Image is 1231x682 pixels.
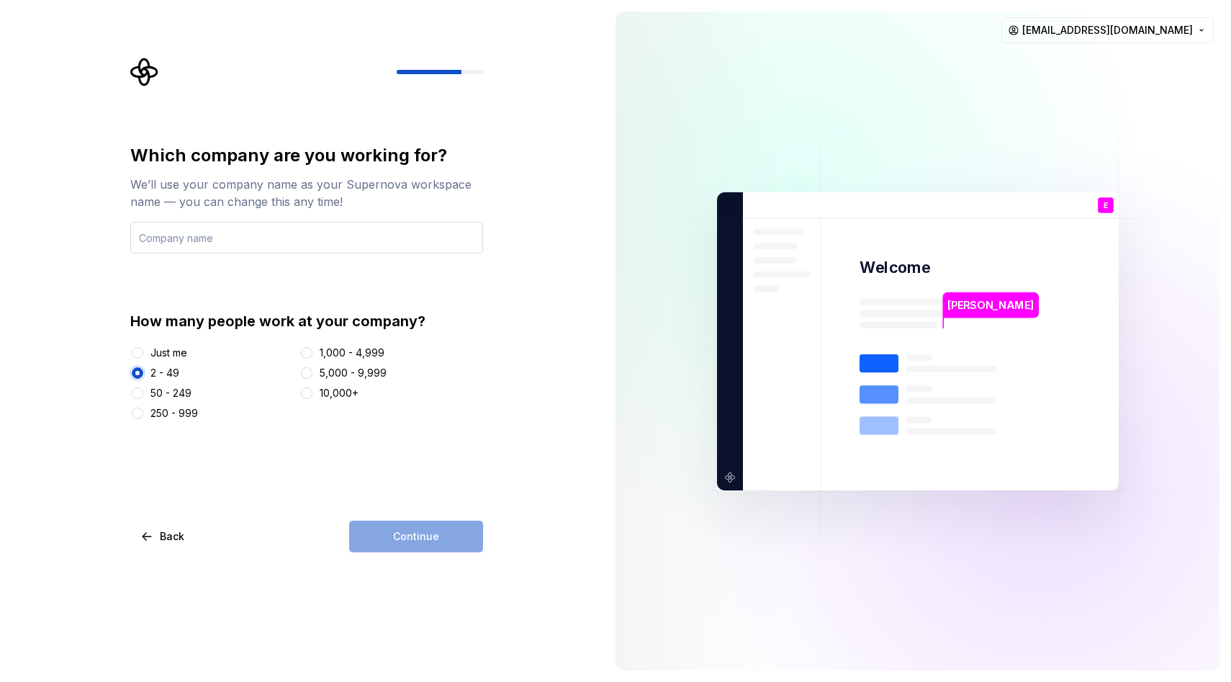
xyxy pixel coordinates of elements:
div: 1,000 - 4,999 [320,346,384,360]
div: How many people work at your company? [130,311,483,331]
div: 250 - 999 [150,406,198,421]
svg: Supernova Logo [130,58,159,86]
div: 5,000 - 9,999 [320,366,387,380]
div: Just me [150,346,187,360]
div: Which company are you working for? [130,144,483,167]
div: We’ll use your company name as your Supernova workspace name — you can change this any time! [130,176,483,210]
div: 50 - 249 [150,386,191,400]
span: [EMAIL_ADDRESS][DOMAIN_NAME] [1022,23,1193,37]
div: 2 - 49 [150,366,179,380]
span: Back [160,529,184,544]
div: 10,000+ [320,386,359,400]
p: [PERSON_NAME] [947,297,1034,313]
button: [EMAIL_ADDRESS][DOMAIN_NAME] [1001,17,1214,43]
input: Company name [130,222,483,253]
button: Back [130,521,197,552]
p: Welcome [860,257,930,278]
p: E [1103,201,1107,209]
